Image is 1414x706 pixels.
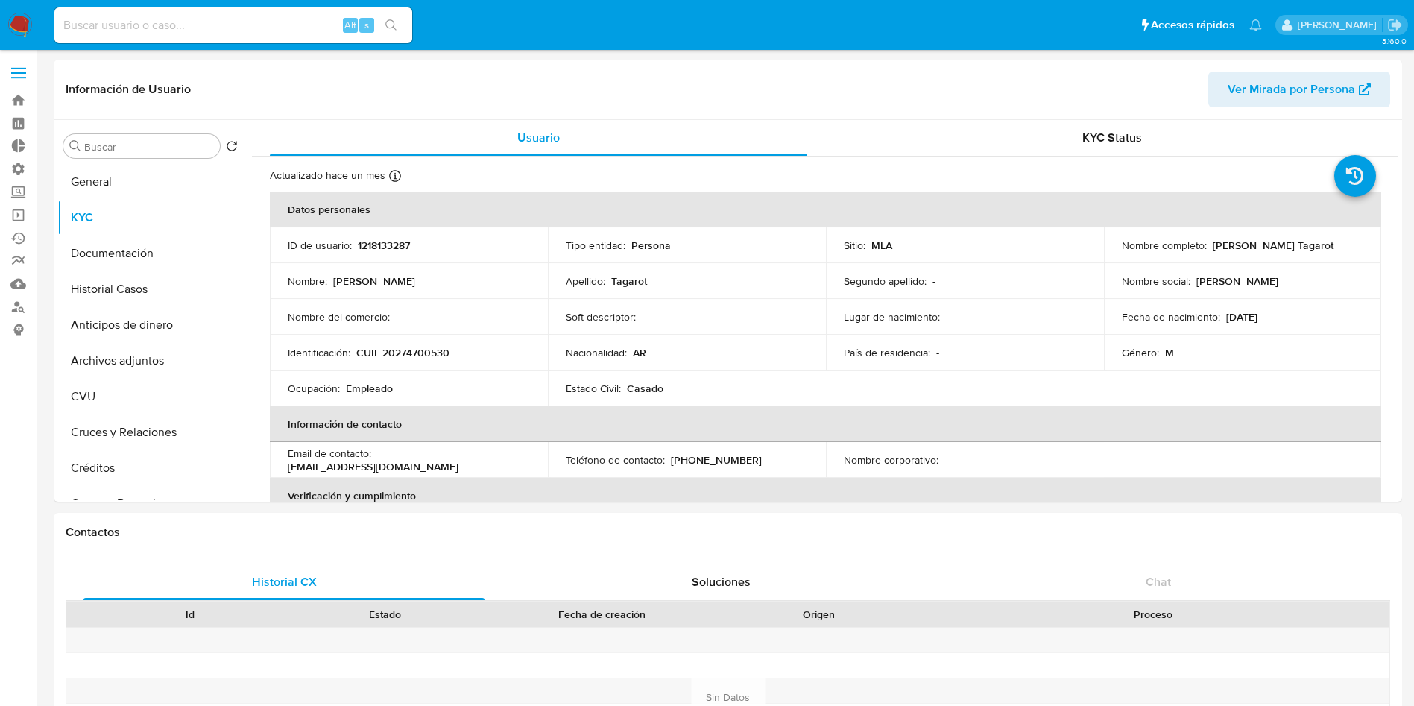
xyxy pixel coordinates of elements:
p: Soft descriptor : [566,310,636,324]
p: - [932,274,935,288]
input: Buscar [84,140,214,154]
p: Nombre : [288,274,327,288]
p: Empleado [346,382,393,395]
span: KYC Status [1082,129,1142,146]
p: Nacionalidad : [566,346,627,359]
p: - [642,310,645,324]
p: - [936,346,939,359]
p: Ocupación : [288,382,340,395]
button: search-icon [376,15,406,36]
button: Historial Casos [57,271,244,307]
button: Cruces y Relaciones [57,415,244,450]
p: Género : [1122,346,1159,359]
p: Nombre del comercio : [288,310,390,324]
span: Historial CX [252,573,317,590]
p: MLA [871,239,892,252]
input: Buscar usuario o caso... [54,16,412,35]
a: Salir [1387,17,1403,33]
p: CUIL 20274700530 [356,346,449,359]
button: Ver Mirada por Persona [1208,72,1390,107]
p: - [944,453,947,467]
p: - [396,310,399,324]
a: Notificaciones [1249,19,1262,31]
button: Cuentas Bancarias [57,486,244,522]
p: M [1165,346,1174,359]
div: Fecha de creación [493,607,711,622]
p: Fecha de nacimiento : [1122,310,1220,324]
button: Créditos [57,450,244,486]
p: País de residencia : [844,346,930,359]
button: Archivos adjuntos [57,343,244,379]
button: KYC [57,200,244,236]
button: CVU [57,379,244,415]
span: Soluciones [692,573,751,590]
span: Accesos rápidos [1151,17,1234,33]
p: - [946,310,949,324]
p: Lugar de nacimiento : [844,310,940,324]
span: Chat [1146,573,1171,590]
p: Nombre social : [1122,274,1190,288]
th: Información de contacto [270,406,1381,442]
p: Persona [631,239,671,252]
p: Segundo apellido : [844,274,927,288]
button: General [57,164,244,200]
p: Nombre corporativo : [844,453,938,467]
p: AR [633,346,646,359]
p: Nombre completo : [1122,239,1207,252]
span: Ver Mirada por Persona [1228,72,1355,107]
button: Documentación [57,236,244,271]
div: Proceso [927,607,1379,622]
p: Teléfono de contacto : [566,453,665,467]
p: [PHONE_NUMBER] [671,453,762,467]
div: Estado [298,607,473,622]
p: Casado [627,382,663,395]
p: Tipo entidad : [566,239,625,252]
p: Tagarot [611,274,647,288]
p: 1218133287 [358,239,410,252]
span: s [364,18,369,32]
p: [DATE] [1226,310,1257,324]
button: Anticipos de dinero [57,307,244,343]
p: [PERSON_NAME] Tagarot [1213,239,1333,252]
p: Estado Civil : [566,382,621,395]
p: gustavo.deseta@mercadolibre.com [1298,18,1382,32]
p: Identificación : [288,346,350,359]
th: Verificación y cumplimiento [270,478,1381,514]
th: Datos personales [270,192,1381,227]
span: Usuario [517,129,560,146]
div: Id [103,607,277,622]
p: [PERSON_NAME] [1196,274,1278,288]
p: Actualizado hace un mes [270,168,385,183]
h1: Contactos [66,525,1390,540]
p: Apellido : [566,274,605,288]
button: Volver al orden por defecto [226,140,238,157]
button: Buscar [69,140,81,152]
p: ID de usuario : [288,239,352,252]
p: Email de contacto : [288,447,371,460]
span: Alt [344,18,356,32]
p: [EMAIL_ADDRESS][DOMAIN_NAME] [288,460,458,473]
p: Sitio : [844,239,865,252]
div: Origen [732,607,906,622]
p: [PERSON_NAME] [333,274,415,288]
h1: Información de Usuario [66,82,191,97]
